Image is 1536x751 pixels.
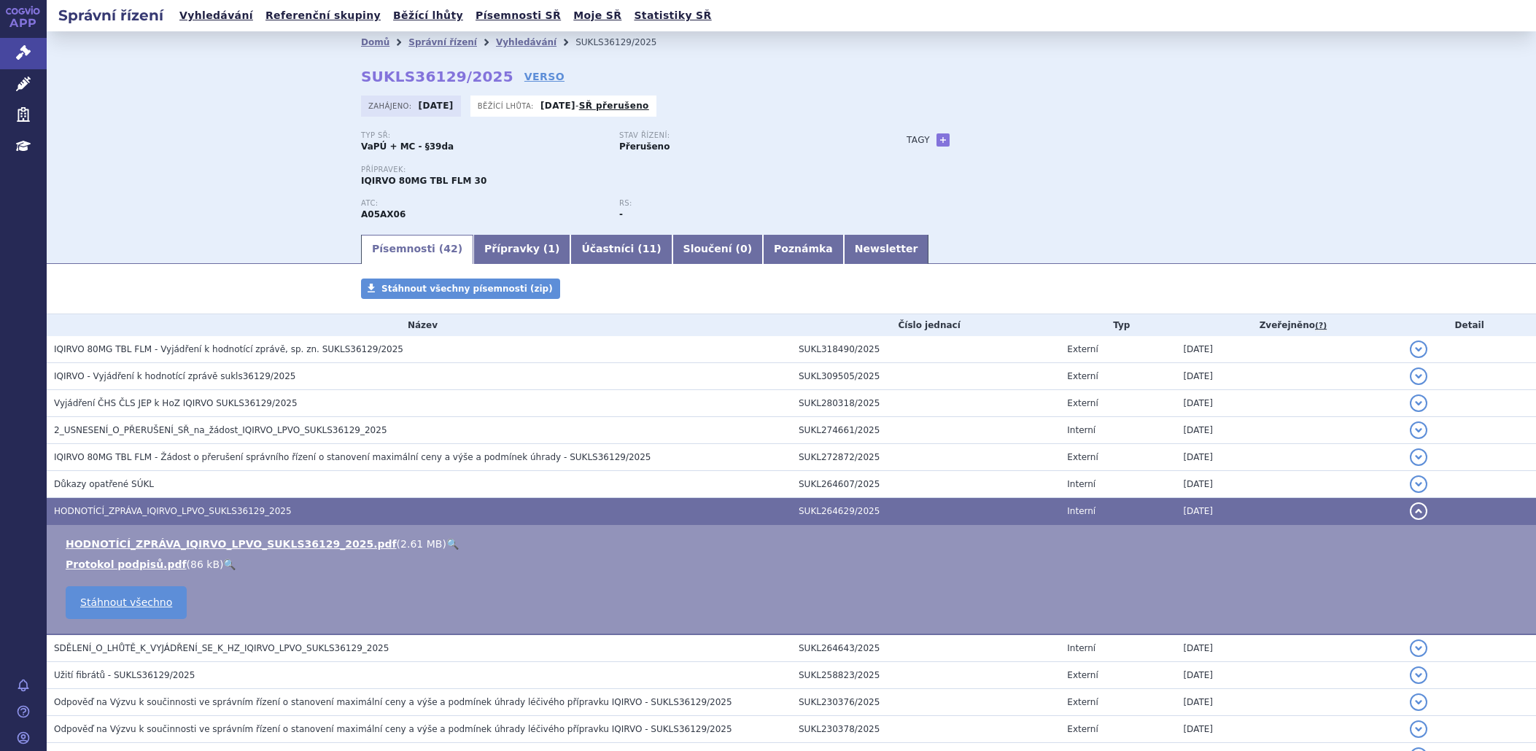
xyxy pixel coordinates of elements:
[1410,720,1427,738] button: detail
[763,235,844,264] a: Poznámka
[419,101,454,111] strong: [DATE]
[1176,689,1403,716] td: [DATE]
[1176,363,1403,390] td: [DATE]
[1410,502,1427,520] button: detail
[1176,471,1403,498] td: [DATE]
[791,444,1060,471] td: SUKL272872/2025
[791,471,1060,498] td: SUKL264607/2025
[54,724,732,734] span: Odpověď na Výzvu k součinnosti ve správním řízení o stanovení maximální ceny a výše a podmínek úh...
[569,6,626,26] a: Moje SŘ
[1067,643,1095,653] span: Interní
[361,131,605,140] p: Typ SŘ:
[361,279,560,299] a: Stáhnout všechny písemnosti (zip)
[791,634,1060,662] td: SUKL264643/2025
[446,538,459,550] a: 🔍
[791,390,1060,417] td: SUKL280318/2025
[1315,321,1327,331] abbr: (?)
[54,643,389,653] span: SDĚLENÍ_O_LHŮTĚ_K_VYJÁDŘENÍ_SE_K_HZ_IQIRVO_LPVO_SUKLS36129_2025
[619,199,863,208] p: RS:
[1176,634,1403,662] td: [DATE]
[1067,479,1095,489] span: Interní
[1176,417,1403,444] td: [DATE]
[672,235,763,264] a: Sloučení (0)
[66,586,187,619] a: Stáhnout všechno
[1410,693,1427,711] button: detail
[1410,666,1427,684] button: detail
[361,68,513,85] strong: SUKLS36129/2025
[1410,421,1427,439] button: detail
[1410,394,1427,412] button: detail
[175,6,257,26] a: Vyhledávání
[381,284,553,294] span: Stáhnout všechny písemnosti (zip)
[791,336,1060,363] td: SUKL318490/2025
[1067,697,1098,707] span: Externí
[619,141,670,152] strong: Přerušeno
[473,235,570,264] a: Přípravky (1)
[791,417,1060,444] td: SUKL274661/2025
[190,559,220,570] span: 86 kB
[791,498,1060,525] td: SUKL264629/2025
[1067,371,1098,381] span: Externí
[1176,336,1403,363] td: [DATE]
[1176,444,1403,471] td: [DATE]
[1067,724,1098,734] span: Externí
[389,6,468,26] a: Běžící lhůty
[540,101,575,111] strong: [DATE]
[54,506,292,516] span: HODNOTÍCÍ_ZPRÁVA_IQIRVO_LPVO_SUKLS36129_2025
[66,559,187,570] a: Protokol podpisů.pdf
[791,314,1060,336] th: Číslo jednací
[1176,314,1403,336] th: Zveřejněno
[579,101,649,111] a: SŘ přerušeno
[361,199,605,208] p: ATC:
[1410,639,1427,657] button: detail
[1410,448,1427,466] button: detail
[1067,344,1098,354] span: Externí
[478,100,537,112] span: Běžící lhůta:
[361,235,473,264] a: Písemnosti (42)
[471,6,565,26] a: Písemnosti SŘ
[1067,425,1095,435] span: Interní
[47,314,791,336] th: Název
[408,37,477,47] a: Správní řízení
[791,662,1060,689] td: SUKL258823/2025
[1410,341,1427,358] button: detail
[907,131,930,149] h3: Tagy
[66,557,1521,572] li: ( )
[54,425,387,435] span: 2_USNESENÍ_O_PŘERUŠENÍ_SŘ_na_žádost_IQIRVO_LPVO_SUKLS36129_2025
[791,716,1060,743] td: SUKL230378/2025
[1410,475,1427,493] button: detail
[791,363,1060,390] td: SUKL309505/2025
[443,243,457,254] span: 42
[619,131,863,140] p: Stav řízení:
[844,235,929,264] a: Newsletter
[1067,670,1098,680] span: Externí
[66,537,1521,551] li: ( )
[47,5,175,26] h2: Správní řízení
[524,69,565,84] a: VERSO
[1067,398,1098,408] span: Externí
[66,538,397,550] a: HODNOTÍCÍ_ZPRÁVA_IQIRVO_LPVO_SUKLS36129_2025.pdf
[570,235,672,264] a: Účastníci (11)
[361,166,877,174] p: Přípravek:
[54,670,195,680] span: Užití fibrátů - SUKLS36129/2025
[54,398,298,408] span: Vyjádření ČHS ČLS JEP k HoZ IQIRVO SUKLS36129/2025
[1410,367,1427,385] button: detail
[54,697,732,707] span: Odpověď na Výzvu k součinnosti ve správním řízení o stanovení maximální ceny a výše a podmínek úh...
[1176,716,1403,743] td: [DATE]
[54,479,154,489] span: Důkazy opatřené SÚKL
[1403,314,1536,336] th: Detail
[368,100,414,112] span: Zahájeno:
[1176,390,1403,417] td: [DATE]
[575,31,675,53] li: SUKLS36129/2025
[54,371,295,381] span: IQIRVO - Vyjádření k hodnotící zprávě sukls36129/2025
[223,559,236,570] a: 🔍
[361,37,389,47] a: Domů
[540,100,649,112] p: -
[791,689,1060,716] td: SUKL230376/2025
[54,452,651,462] span: IQIRVO 80MG TBL FLM - Žádost o přerušení správního řízení o stanovení maximální ceny a výše a pod...
[496,37,556,47] a: Vyhledávání
[1067,506,1095,516] span: Interní
[361,176,486,186] span: IQIRVO 80MG TBL FLM 30
[629,6,715,26] a: Statistiky SŘ
[936,133,950,147] a: +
